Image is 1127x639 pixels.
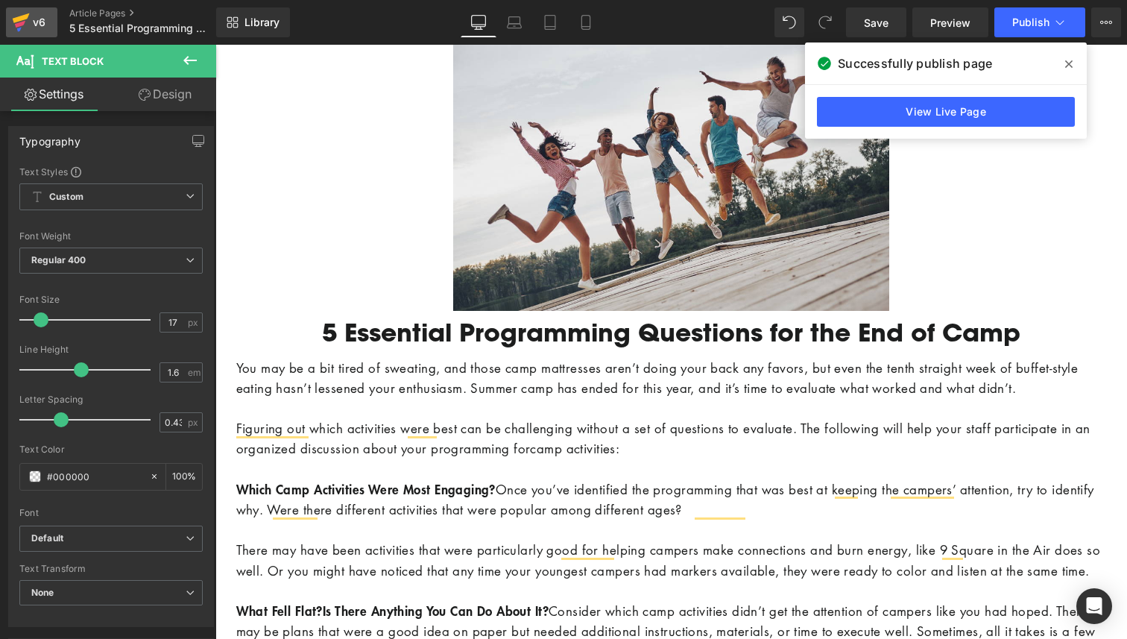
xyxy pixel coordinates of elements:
b: None [31,587,54,598]
b: Custom [49,191,83,204]
a: v6 [6,7,57,37]
div: Text Styles [19,166,203,177]
span: Text Block [42,55,104,67]
p: You may be a bit tired of sweating, and those camp mattresses aren’t doing your back any favors, ... [21,313,891,353]
a: Preview [912,7,988,37]
span: There may have been activities that were particularly good for helping campers make connections a... [21,497,885,534]
div: Font [19,508,203,518]
span: Library [244,16,280,29]
span: px [188,418,201,427]
span: Publish [1012,16,1049,28]
span: em [188,368,201,377]
i: Default [31,532,63,545]
div: Line Height [19,344,203,355]
b: Which Camp Activities Were Most Engaging? [21,435,280,453]
iframe: To enrich screen reader interactions, please activate Accessibility in Grammarly extension settings [215,45,1127,639]
b: Regular 400 [31,254,86,265]
b: Is There Anything You Can Do About It? [107,557,333,575]
a: Design [111,78,219,111]
p: Figuring out which activities were best can be challenging without a set of questions to evaluate... [21,374,891,414]
p: Consider which camp activities didn’t get the attention of campers like you had hoped. There may ... [21,556,891,617]
span: Successfully publish page [838,54,992,72]
div: Text Transform [19,564,203,574]
div: Letter Spacing [19,394,203,405]
input: Color [47,468,142,485]
div: Font Size [19,295,203,305]
span: px [188,318,201,327]
a: New Library [216,7,290,37]
a: camp activities [315,395,400,412]
p: Once you’ve identified the programming that was best at keeping the campers’ attention, try to id... [21,435,891,475]
b: What Fell Flat? [21,557,107,575]
div: % [166,464,202,490]
div: Typography [19,127,80,148]
a: Tablet [532,7,568,37]
button: Undo [774,7,804,37]
button: Publish [994,7,1085,37]
h1: 5 Essential Programming Questions for the End of Camp [21,274,891,303]
div: Open Intercom Messenger [1076,588,1112,624]
a: Laptop [496,7,532,37]
div: Font Weight [19,231,203,242]
div: Text Color [19,444,203,455]
div: To enrich screen reader interactions, please activate Accessibility in Grammarly extension settings [21,274,891,303]
a: Mobile [568,7,604,37]
span: Preview [930,15,970,31]
a: Desktop [461,7,496,37]
div: v6 [30,13,48,32]
span: Save [864,15,888,31]
a: Article Pages [69,7,241,19]
a: View Live Page [817,97,1075,127]
button: More [1091,7,1121,37]
span: 5 Essential Programming Questions for the End of Camp [69,22,212,34]
button: Redo [810,7,840,37]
